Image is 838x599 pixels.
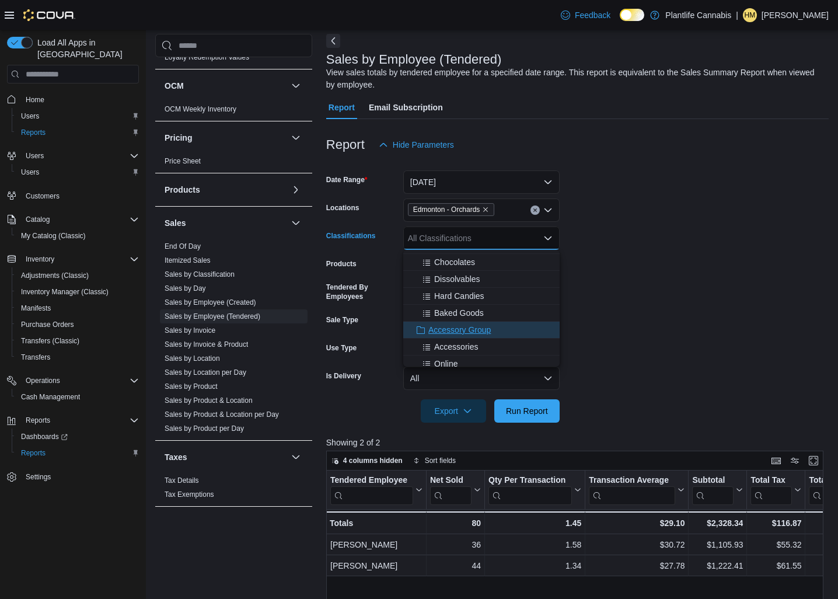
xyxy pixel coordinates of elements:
button: Sort fields [408,454,460,468]
div: Qty Per Transaction [488,475,572,486]
button: Products [289,183,303,197]
span: Sales by Day [165,284,206,293]
button: Clear input [530,206,540,215]
button: Dissolvables [403,271,560,288]
div: Subtotal [692,475,734,486]
p: Showing 2 of 2 [326,437,829,448]
span: Transfers [21,353,50,362]
label: Use Type [326,343,357,353]
button: Subtotal [692,475,743,505]
h3: Products [165,184,200,196]
button: Online [403,356,560,372]
button: Users [2,148,144,164]
span: Users [21,149,139,163]
a: Dashboards [16,430,72,444]
div: 1.58 [488,538,581,552]
a: Tax Exemptions [165,490,214,499]
a: Manifests [16,301,55,315]
a: Loyalty Redemption Values [165,53,249,61]
span: Users [21,112,39,121]
span: Hide Parameters [393,139,454,151]
div: Taxes [155,473,312,506]
a: Reports [16,446,50,460]
div: Tendered Employee [330,475,413,486]
button: Settings [2,468,144,485]
button: Reports [12,445,144,461]
a: Users [16,109,44,123]
nav: Complex example [7,86,139,516]
button: All [403,367,560,390]
span: Users [16,109,139,123]
span: 4 columns hidden [343,456,403,465]
a: OCM Weekly Inventory [165,105,236,113]
span: Sales by Product & Location [165,396,253,405]
label: Sale Type [326,315,358,325]
span: Purchase Orders [16,318,139,332]
label: Products [326,259,357,269]
a: Settings [21,470,55,484]
span: Adjustments (Classic) [16,269,139,283]
div: Harper Mcnalley [743,8,757,22]
span: Dashboards [21,432,68,441]
button: Net Sold [430,475,481,505]
button: Cash Management [12,389,144,405]
button: Operations [21,374,65,388]
span: Online [434,358,458,370]
span: Inventory [26,255,54,264]
span: Sales by Invoice & Product [165,340,248,349]
a: Home [21,93,49,107]
label: Classifications [326,231,376,241]
span: Itemized Sales [165,256,211,265]
p: [PERSON_NAME] [762,8,829,22]
span: Users [26,151,44,161]
div: $2,328.34 [692,516,743,530]
span: Home [26,95,44,105]
input: Dark Mode [620,9,644,21]
div: Pricing [155,154,312,173]
span: Operations [26,376,60,385]
button: Reports [2,412,144,429]
button: Keyboard shortcuts [769,454,783,468]
span: Tax Details [165,476,199,485]
button: Taxes [289,450,303,464]
a: Sales by Location [165,354,220,363]
button: Purchase Orders [12,316,144,333]
div: [PERSON_NAME] [330,538,423,552]
button: OCM [165,80,287,92]
button: Inventory Manager (Classic) [12,284,144,300]
span: Tax Exemptions [165,490,214,499]
span: Export [428,399,479,423]
button: [DATE] [403,170,560,194]
span: OCM Weekly Inventory [165,105,236,114]
button: Operations [2,372,144,389]
button: Inventory [21,252,59,266]
span: My Catalog (Classic) [16,229,139,243]
button: Total Tax [750,475,801,505]
span: Sales by Product & Location per Day [165,410,279,419]
button: Adjustments (Classic) [12,267,144,284]
span: Load All Apps in [GEOGRAPHIC_DATA] [33,37,139,60]
button: Home [2,90,144,107]
div: $30.72 [589,538,685,552]
button: Transfers (Classic) [12,333,144,349]
a: Transfers [16,350,55,364]
div: $1,222.41 [692,559,743,573]
h3: OCM [165,80,184,92]
a: Feedback [556,4,615,27]
span: Sales by Product [165,382,218,391]
div: Transaction Average [589,475,675,505]
a: Sales by Invoice [165,326,215,335]
span: Hard Candies [434,290,484,302]
a: Sales by Location per Day [165,368,246,377]
a: Price Sheet [165,157,201,165]
a: Cash Management [16,390,85,404]
span: Reports [21,413,139,427]
div: $1,105.93 [692,538,743,552]
div: $29.10 [589,516,685,530]
a: Sales by Product & Location [165,396,253,405]
span: Reports [26,416,50,425]
p: Plantlife Cannabis [665,8,731,22]
div: $116.87 [750,516,801,530]
span: Manifests [21,304,51,313]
